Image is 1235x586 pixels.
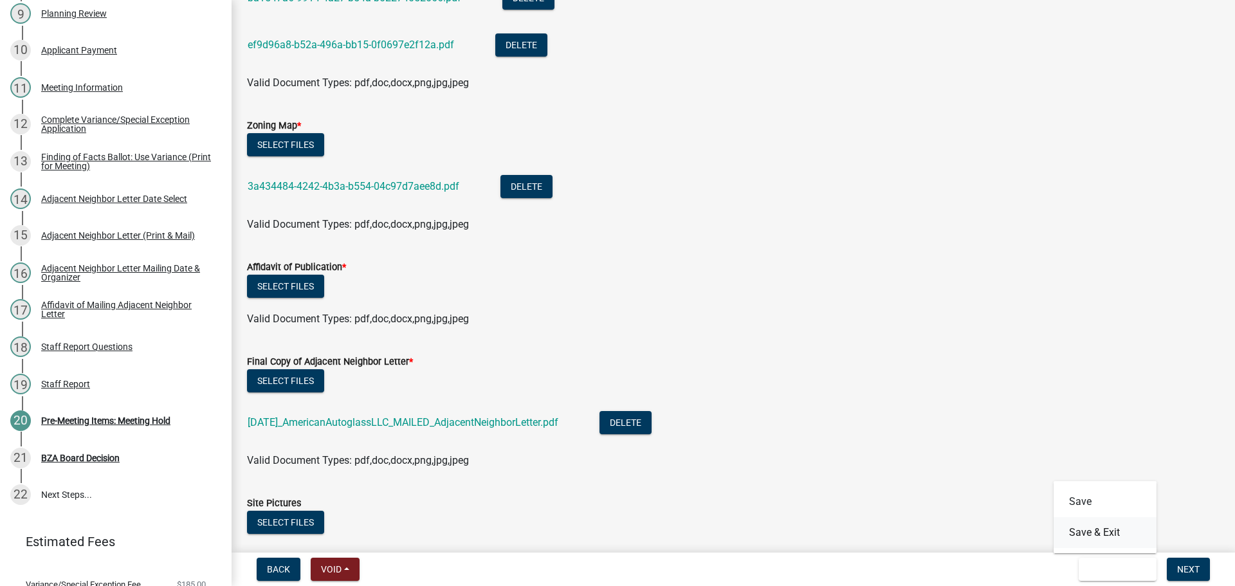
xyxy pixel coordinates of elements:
[10,225,31,246] div: 15
[10,188,31,209] div: 14
[247,77,469,89] span: Valid Document Types: pdf,doc,docx,png,jpg,jpeg
[10,151,31,172] div: 13
[247,454,469,466] span: Valid Document Types: pdf,doc,docx,png,jpg,jpeg
[10,40,31,60] div: 10
[41,300,211,318] div: Affidavit of Mailing Adjacent Neighbor Letter
[247,263,346,272] label: Affidavit of Publication
[311,558,360,581] button: Void
[247,499,301,508] label: Site Pictures
[10,448,31,468] div: 21
[247,218,469,230] span: Valid Document Types: pdf,doc,docx,png,jpg,jpeg
[247,133,324,156] button: Select files
[267,564,290,574] span: Back
[10,374,31,394] div: 19
[41,453,120,462] div: BZA Board Decision
[599,411,652,434] button: Delete
[247,358,413,367] label: Final Copy of Adjacent Neighbor Letter
[10,77,31,98] div: 11
[10,299,31,320] div: 17
[247,313,469,325] span: Valid Document Types: pdf,doc,docx,png,jpg,jpeg
[247,275,324,298] button: Select files
[41,83,123,92] div: Meeting Information
[321,564,342,574] span: Void
[1054,486,1157,517] button: Save
[495,33,547,57] button: Delete
[247,369,324,392] button: Select files
[41,342,133,351] div: Staff Report Questions
[599,417,652,430] wm-modal-confirm: Delete Document
[1177,564,1200,574] span: Next
[257,558,300,581] button: Back
[1079,558,1157,581] button: Save & Exit
[248,39,454,51] a: ef9d96a8-b52a-496a-bb15-0f0697e2f12a.pdf
[10,262,31,283] div: 16
[500,175,553,198] button: Delete
[41,9,107,18] div: Planning Review
[10,484,31,505] div: 22
[1054,481,1157,553] div: Save & Exit
[500,181,553,194] wm-modal-confirm: Delete Document
[41,264,211,282] div: Adjacent Neighbor Letter Mailing Date & Organizer
[41,46,117,55] div: Applicant Payment
[247,122,301,131] label: Zoning Map
[41,416,170,425] div: Pre-Meeting Items: Meeting Hold
[10,529,211,554] a: Estimated Fees
[248,416,558,428] a: [DATE]_AmericanAutoglassLLC_MAILED_AdjacentNeighborLetter.pdf
[41,115,211,133] div: Complete Variance/Special Exception Application
[41,231,195,240] div: Adjacent Neighbor Letter (Print & Mail)
[247,511,324,534] button: Select files
[1089,564,1139,574] span: Save & Exit
[248,180,459,192] a: 3a434484-4242-4b3a-b554-04c97d7aee8d.pdf
[10,410,31,431] div: 20
[10,336,31,357] div: 18
[1167,558,1210,581] button: Next
[495,40,547,52] wm-modal-confirm: Delete Document
[1054,517,1157,548] button: Save & Exit
[41,152,211,170] div: Finding of Facts Ballot: Use Variance (Print for Meeting)
[10,114,31,134] div: 12
[10,3,31,24] div: 9
[41,380,90,389] div: Staff Report
[41,194,187,203] div: Adjacent Neighbor Letter Date Select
